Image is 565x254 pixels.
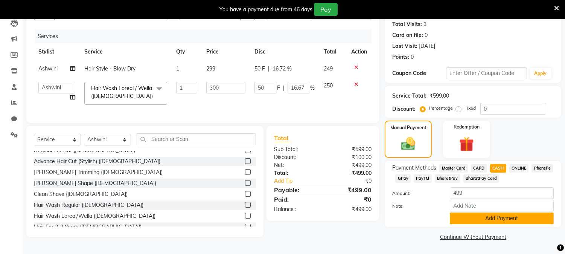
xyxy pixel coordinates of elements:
label: Note: [387,203,444,210]
span: 249 [324,65,333,72]
span: BharatPay [435,174,460,183]
div: Hair Wash Regular ([DEMOGRAPHIC_DATA]) [34,201,143,209]
div: ₹100.00 [323,153,378,161]
span: | [283,84,285,92]
div: Hair Wash Loreal/Wella ([DEMOGRAPHIC_DATA]) [34,212,155,220]
a: Continue Without Payment [386,233,560,241]
div: Points: [392,53,409,61]
div: Paid: [268,195,323,204]
span: Payment Methods [392,164,436,172]
span: Ashwini [38,65,58,72]
div: ₹499.00 [323,169,378,177]
button: Add Payment [450,213,554,224]
span: F [277,84,280,92]
th: Service [80,43,172,60]
button: Pay [314,3,338,16]
div: Total: [268,169,323,177]
div: Services [35,29,377,43]
div: Discount: [392,105,416,113]
div: ₹599.00 [323,145,378,153]
div: [DATE] [419,42,435,50]
div: Balance : [268,205,323,213]
img: _cash.svg [397,136,419,152]
div: Hair For 2-3 Years ([DEMOGRAPHIC_DATA]) [34,223,142,231]
span: BharatPay Card [463,174,500,183]
th: Total [319,43,347,60]
div: ₹499.00 [323,161,378,169]
div: Advance Hair Cut (Stylish) ([DEMOGRAPHIC_DATA]) [34,158,160,165]
span: GPay [395,174,411,183]
div: Net: [268,161,323,169]
img: _gift.svg [455,135,478,153]
div: [PERSON_NAME] Shape ([DEMOGRAPHIC_DATA]) [34,179,156,187]
a: Add Tip [268,177,332,185]
div: Total Visits: [392,20,422,28]
span: Hair Style - Blow Dry [84,65,136,72]
div: Clean Shave ([DEMOGRAPHIC_DATA]) [34,190,128,198]
span: CARD [471,164,487,173]
input: Search or Scan [137,133,256,145]
label: Manual Payment [390,124,426,131]
div: 3 [423,20,426,28]
span: CASH [490,164,506,173]
th: Stylist [34,43,80,60]
span: 16.72 % [273,65,292,73]
a: x [153,93,156,99]
div: Discount: [268,153,323,161]
label: Percentage [429,105,453,112]
label: Redemption [454,124,480,130]
input: Add Note [450,200,554,211]
div: Sub Total: [268,145,323,153]
th: Action [347,43,372,60]
div: ₹0 [323,195,378,204]
div: [PERSON_NAME] Trimming ([DEMOGRAPHIC_DATA]) [34,168,163,176]
div: ₹499.00 [323,205,378,213]
div: Payable: [268,185,323,194]
div: Coupon Code [392,69,446,77]
span: Hair Wash Loreal / Wella ([DEMOGRAPHIC_DATA]) [91,85,153,99]
span: 299 [206,65,215,72]
div: 0 [411,53,414,61]
input: Amount [450,187,554,199]
span: 1 [176,65,179,72]
span: 50 F [254,65,265,73]
th: Disc [250,43,319,60]
input: Enter Offer / Coupon Code [446,67,527,79]
label: Amount: [387,190,444,197]
div: You have a payment due from 46 days [219,6,312,14]
button: Apply [530,68,551,79]
div: Last Visit: [392,42,417,50]
div: ₹599.00 [429,92,449,100]
div: 0 [425,31,428,39]
div: Card on file: [392,31,423,39]
span: 250 [324,82,333,89]
label: Fixed [464,105,476,112]
span: ONLINE [509,164,529,173]
span: % [310,84,315,92]
span: PhonePe [531,164,553,173]
span: Total [274,134,291,142]
span: | [268,65,270,73]
div: ₹499.00 [323,185,378,194]
span: PayTM [414,174,432,183]
div: Service Total: [392,92,426,100]
span: Master Card [439,164,468,173]
div: ₹0 [332,177,378,185]
th: Qty [172,43,202,60]
th: Price [202,43,250,60]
